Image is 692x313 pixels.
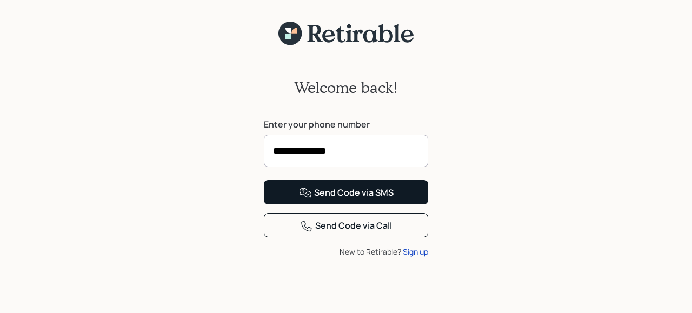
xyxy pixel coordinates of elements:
[403,246,428,257] div: Sign up
[264,246,428,257] div: New to Retirable?
[264,213,428,237] button: Send Code via Call
[264,180,428,204] button: Send Code via SMS
[264,118,428,130] label: Enter your phone number
[299,187,394,199] div: Send Code via SMS
[300,219,392,232] div: Send Code via Call
[294,78,398,97] h2: Welcome back!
